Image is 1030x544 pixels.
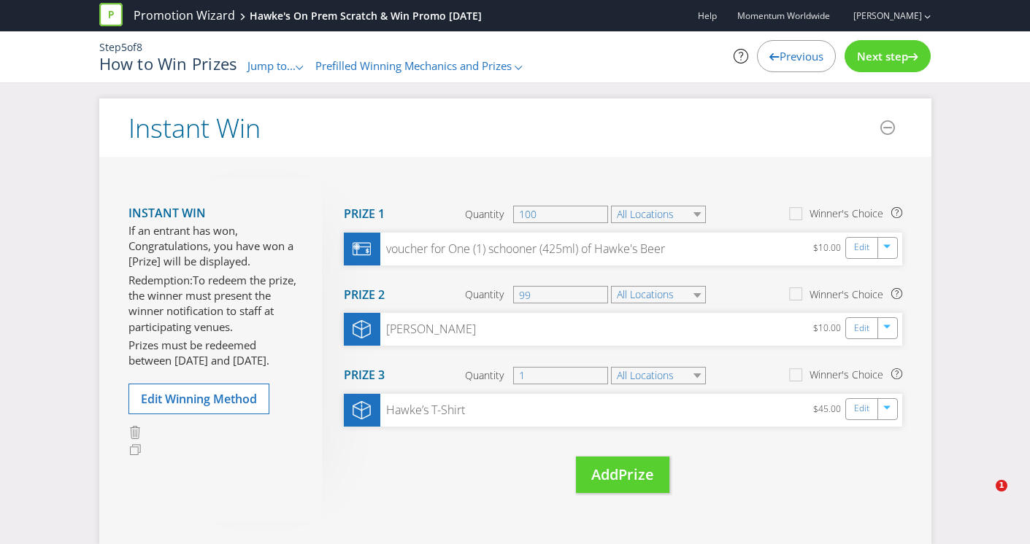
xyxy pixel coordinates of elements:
span: Redemption: [128,273,193,287]
span: Quantity [465,207,504,222]
h2: Instant Win [128,114,261,143]
span: Next step [857,49,908,63]
div: $10.00 [813,320,845,338]
h4: Prize 1 [344,208,385,221]
div: $45.00 [813,401,845,419]
span: Quantity [465,287,504,302]
p: If an entrant has won, Congratulations, you have won a [Prize] will be displayed. [128,223,300,270]
p: Prizes must be redeemed between [DATE] and [DATE]. [128,338,300,369]
span: Step [99,40,121,54]
div: Winner's Choice [810,287,883,302]
a: Promotion Wizard [134,7,235,24]
div: Hawke’s T-Shirt [380,402,465,419]
a: [PERSON_NAME] [839,9,922,22]
span: Jump to... [247,58,296,73]
span: of [127,40,137,54]
div: voucher for One (1) schooner (425ml) of Hawke's Beer [380,241,665,257]
h4: Instant Win [128,207,300,220]
span: 5 [121,40,127,54]
div: [PERSON_NAME] [380,321,476,338]
h1: How to Win Prizes [99,55,237,72]
div: $10.00 [813,240,845,258]
h4: Prize 2 [344,289,385,302]
span: Quantity [465,368,504,383]
button: Edit Winning Method [128,384,269,414]
div: Winner's Choice [810,206,883,221]
span: 1 [996,480,1007,491]
span: Momentum Worldwide [737,9,830,22]
span: To redeem the prize, the winner must present the winner notification to staff at participating ve... [128,273,296,334]
div: Winner's Choice [810,368,883,382]
a: Help [698,9,717,22]
h4: Prize 3 [344,369,385,382]
div: Hawke's On Prem Scratch & Win Promo [DATE] [250,9,482,23]
span: Prefilled Winning Mechanics and Prizes [315,58,512,73]
span: Edit Winning Method [141,391,257,407]
a: Edit [854,400,869,417]
span: 8 [137,40,142,54]
a: Edit [854,239,869,256]
button: AddPrize [576,456,669,494]
iframe: Intercom live chat [966,480,1001,515]
span: Add [591,465,618,484]
span: Prize [618,465,654,484]
span: Previous [780,49,823,63]
a: Edit [854,320,869,337]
